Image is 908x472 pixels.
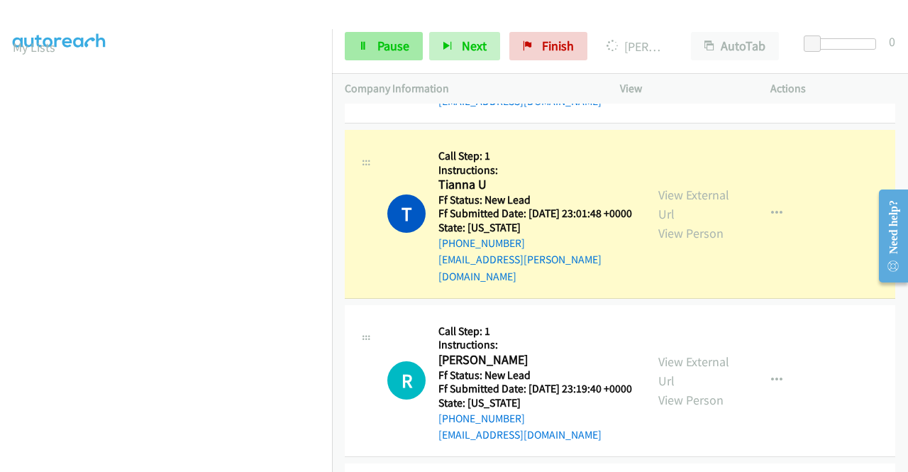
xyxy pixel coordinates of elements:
[462,38,487,54] span: Next
[811,38,876,50] div: Delay between calls (in seconds)
[438,382,632,396] h5: Ff Submitted Date: [DATE] 23:19:40 +0000
[13,39,55,55] a: My Lists
[620,80,745,97] p: View
[607,37,665,56] p: [PERSON_NAME] U
[345,32,423,60] a: Pause
[377,38,409,54] span: Pause
[868,180,908,292] iframe: Resource Center
[658,187,729,222] a: View External Url
[658,392,724,408] a: View Person
[438,324,632,339] h5: Call Step: 1
[438,221,633,235] h5: State: [US_STATE]
[438,352,632,368] h2: [PERSON_NAME]
[438,338,632,352] h5: Instructions:
[770,80,895,97] p: Actions
[387,361,426,400] h1: R
[438,207,633,221] h5: Ff Submitted Date: [DATE] 23:01:48 +0000
[691,32,779,60] button: AutoTab
[438,253,602,283] a: [EMAIL_ADDRESS][PERSON_NAME][DOMAIN_NAME]
[387,361,426,400] div: The call is yet to be attempted
[387,194,426,233] h1: T
[438,163,633,177] h5: Instructions:
[438,193,633,207] h5: Ff Status: New Lead
[438,177,633,193] h2: Tianna U
[438,236,525,250] a: [PHONE_NUMBER]
[658,353,729,389] a: View External Url
[658,225,724,241] a: View Person
[429,32,500,60] button: Next
[438,428,602,441] a: [EMAIL_ADDRESS][DOMAIN_NAME]
[542,38,574,54] span: Finish
[438,368,632,383] h5: Ff Status: New Lead
[889,32,895,51] div: 0
[345,80,594,97] p: Company Information
[509,32,587,60] a: Finish
[438,412,525,425] a: [PHONE_NUMBER]
[438,149,633,163] h5: Call Step: 1
[438,396,632,410] h5: State: [US_STATE]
